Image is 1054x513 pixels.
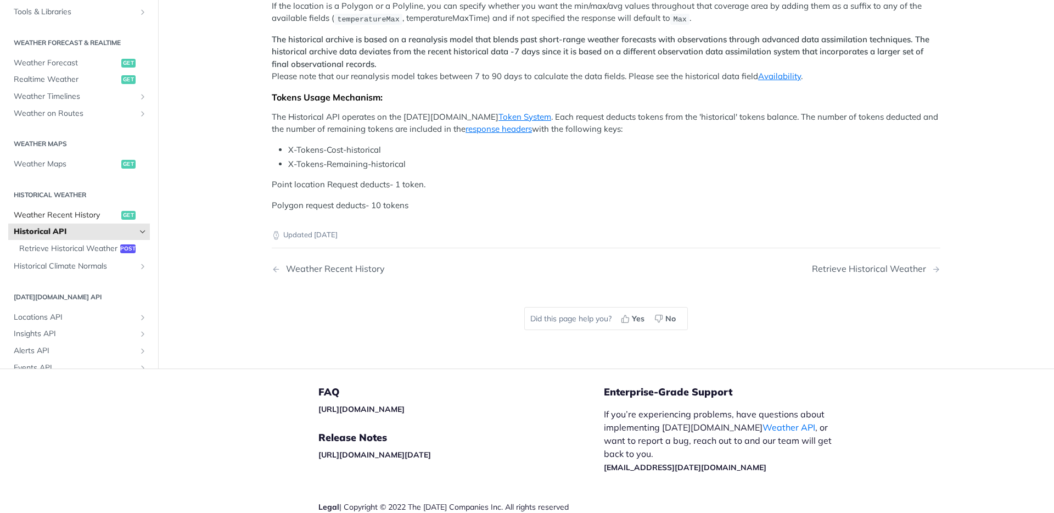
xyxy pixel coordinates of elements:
[272,253,940,285] nav: Pagination Controls
[8,360,150,376] a: Events APIShow subpages for Events API
[604,408,843,473] p: If you’re experiencing problems, have questions about implementing [DATE][DOMAIN_NAME] , or want ...
[14,210,119,221] span: Weather Recent History
[288,144,940,157] li: X-Tokens-Cost-historical
[121,76,136,85] span: get
[272,111,940,136] p: The Historical API operates on the [DATE][DOMAIN_NAME] . Each request deducts tokens from the 'hi...
[14,108,136,119] span: Weather on Routes
[8,55,150,71] a: Weather Forecastget
[121,160,136,169] span: get
[8,190,150,200] h2: Historical Weather
[14,226,136,237] span: Historical API
[498,111,551,122] a: Token System
[8,105,150,122] a: Weather on RoutesShow subpages for Weather on Routes
[138,8,147,16] button: Show subpages for Tools & Libraries
[8,326,150,343] a: Insights APIShow subpages for Insights API
[8,292,150,302] h2: [DATE][DOMAIN_NAME] API
[138,330,147,339] button: Show subpages for Insights API
[272,34,929,69] strong: The historical archive is based on a reanalysis model that blends past short-range weather foreca...
[318,502,339,512] a: Legal
[14,75,119,86] span: Realtime Weather
[318,404,405,414] a: [URL][DOMAIN_NAME]
[8,309,150,326] a: Locations APIShow subpages for Locations API
[272,230,940,241] p: Updated [DATE]
[318,431,604,444] h5: Release Notes
[14,58,119,69] span: Weather Forecast
[272,199,940,212] p: Polygon request deducts- 10 tokens
[281,264,385,274] div: Weather Recent History
[8,156,150,172] a: Weather Mapsget
[14,7,136,18] span: Tools & Libraries
[19,243,117,254] span: Retrieve Historical Weather
[8,72,150,88] a: Realtime Weatherget
[8,38,150,48] h2: Weather Forecast & realtime
[138,262,147,271] button: Show subpages for Historical Climate Normals
[14,329,136,340] span: Insights API
[272,179,940,191] p: Point location Request deducts- 1 token.
[674,15,687,23] span: Max
[138,347,147,355] button: Show subpages for Alerts API
[604,386,861,399] h5: Enterprise-Grade Support
[524,307,688,330] div: Did this page help you?
[632,313,644,325] span: Yes
[665,313,676,325] span: No
[651,310,682,327] button: No
[8,343,150,359] a: Alerts APIShow subpages for Alerts API
[8,207,150,224] a: Weather Recent Historyget
[120,244,136,253] span: post
[8,4,150,20] a: Tools & LibrariesShow subpages for Tools & Libraries
[14,159,119,170] span: Weather Maps
[758,71,801,81] a: Availability
[272,264,558,274] a: Previous Page: Weather Recent History
[14,91,136,102] span: Weather Timelines
[8,88,150,105] a: Weather TimelinesShow subpages for Weather Timelines
[812,264,940,274] a: Next Page: Retrieve Historical Weather
[318,386,604,399] h5: FAQ
[604,462,766,472] a: [EMAIL_ADDRESS][DATE][DOMAIN_NAME]
[138,92,147,101] button: Show subpages for Weather Timelines
[8,139,150,149] h2: Weather Maps
[466,124,532,134] a: response headers
[617,310,651,327] button: Yes
[121,59,136,68] span: get
[337,15,399,23] span: temperatureMax
[812,264,932,274] div: Retrieve Historical Weather
[138,227,147,236] button: Hide subpages for Historical API
[14,345,136,356] span: Alerts API
[14,312,136,323] span: Locations API
[138,313,147,322] button: Show subpages for Locations API
[14,261,136,272] span: Historical Climate Normals
[121,211,136,220] span: get
[14,363,136,373] span: Events API
[8,258,150,275] a: Historical Climate NormalsShow subpages for Historical Climate Normals
[288,158,940,171] li: X-Tokens-Remaining-historical
[14,241,150,257] a: Retrieve Historical Weatherpost
[8,224,150,240] a: Historical APIHide subpages for Historical API
[318,501,604,512] div: | Copyright © 2022 The [DATE] Companies Inc. All rights reserved
[138,364,147,372] button: Show subpages for Events API
[272,92,940,103] div: Tokens Usage Mechanism:
[763,422,815,433] a: Weather API
[138,109,147,118] button: Show subpages for Weather on Routes
[272,34,940,83] p: Please note that our reanalysis model takes between 7 to 90 days to calculate the data fields. Pl...
[318,450,431,460] a: [URL][DOMAIN_NAME][DATE]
